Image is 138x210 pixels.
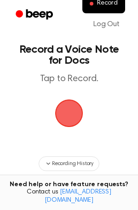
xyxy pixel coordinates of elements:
[45,189,111,204] a: [EMAIL_ADDRESS][DOMAIN_NAME]
[55,99,83,127] img: Beep Logo
[52,160,93,168] span: Recording History
[17,73,121,85] p: Tap to Record.
[17,44,121,66] h1: Record a Voice Note for Docs
[9,6,61,24] a: Beep
[39,156,99,171] button: Recording History
[6,188,132,204] span: Contact us
[84,13,129,35] a: Log Out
